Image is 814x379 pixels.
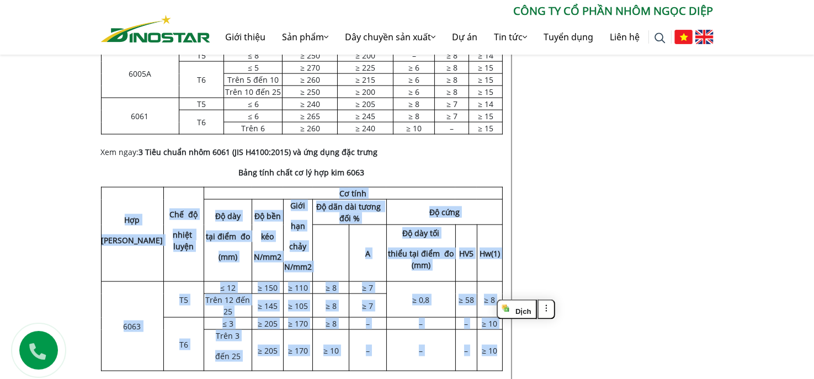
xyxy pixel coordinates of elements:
[102,235,163,245] strong: [PERSON_NAME]
[435,98,469,110] td: ≥ 7
[204,318,252,330] td: ≤ 3
[313,318,349,330] td: ≥ 8
[252,318,283,330] td: ≥ 205
[179,62,224,98] td: T6
[313,294,349,318] td: ≥ 8
[393,86,435,98] td: ≥ 6
[349,294,387,318] td: ≥ 7
[169,209,198,220] strong: Chế độ
[435,50,469,62] td: ≥ 8
[101,15,210,42] img: Nhôm Dinostar
[283,74,338,86] td: ≥ 260
[179,110,224,135] td: T6
[210,3,714,19] p: CÔNG TY CỔ PHẦN NHÔM NGỌC DIỆP
[283,98,338,110] td: ≥ 240
[655,33,666,44] img: search
[283,110,338,122] td: ≥ 265
[469,98,502,110] td: ≥ 14
[455,318,477,330] td: –
[283,330,312,371] td: ≥ 170
[339,188,366,199] strong: Cơ tính
[477,318,502,330] td: ≥ 10
[163,282,204,318] td: T5
[283,294,312,318] td: ≥ 105
[252,330,283,371] td: ≥ 205
[338,98,393,110] td: ≥ 205
[393,62,435,74] td: ≥ 6
[338,74,393,86] td: ≥ 215
[291,221,305,231] strong: hạn
[536,19,602,55] a: Tuyển dụng
[283,122,338,135] td: ≥ 260
[435,122,469,135] td: –
[313,330,349,371] td: ≥ 10
[349,330,387,371] td: –
[284,261,312,272] strong: N/mm2
[224,110,283,122] td: ≤ 6
[254,252,281,262] strong: N/mm2
[274,19,337,55] a: Sản phẩm
[173,229,194,252] strong: nhiệt luyện
[204,350,252,362] p: đến 25
[291,200,306,211] strong: Giới
[480,248,500,259] strong: Hw(1)
[393,98,435,110] td: ≥ 8
[402,228,439,238] strong: Độ dày tối
[239,167,365,178] strong: Bảng tính chất cơ lý hợp kim 6063
[477,282,502,318] td: ≥ 8
[338,86,393,98] td: ≥ 200
[215,211,241,221] strong: Độ dày
[313,282,349,294] td: ≥ 8
[444,19,486,55] a: Dự án
[283,318,312,330] td: ≥ 170
[602,19,648,55] a: Liên hệ
[219,252,237,262] strong: (mm)
[386,330,455,371] td: –
[101,98,179,135] td: 6061
[338,110,393,122] td: ≥ 245
[283,86,338,98] td: ≥ 250
[252,282,283,294] td: ≥ 150
[365,248,370,259] strong: A
[338,50,393,62] td: ≥ 200
[469,62,502,74] td: ≥ 15
[224,50,283,62] td: ≤ 8
[477,330,502,371] td: ≥ 10
[254,211,281,221] strong: Độ bền
[338,62,393,74] td: ≥ 225
[204,294,252,318] td: Trên 12 đến 25
[386,318,455,330] td: –
[252,294,283,318] td: ≥ 145
[290,241,307,252] strong: chảy
[204,282,252,294] td: ≤ 12
[283,50,338,62] td: ≥ 250
[435,86,469,98] td: ≥ 8
[469,122,502,135] td: ≥ 15
[179,98,224,110] td: T5
[429,207,460,217] strong: Độ cứng
[435,110,469,122] td: ≥ 7
[179,50,224,62] td: T5
[435,62,469,74] td: ≥ 8
[469,86,502,98] td: ≥ 15
[101,146,503,158] p: Xem ngay:
[204,330,252,371] td: Trên 3
[469,74,502,86] td: ≥ 15
[261,231,274,242] strong: kéo
[101,50,179,98] td: 6005A
[283,282,312,294] td: ≥ 110
[283,62,338,74] td: ≥ 270
[455,330,477,371] td: –
[349,318,387,330] td: –
[337,19,444,55] a: Dây chuyền sản xuất
[393,74,435,86] td: ≥ 6
[224,122,283,135] td: Trên 6
[125,215,140,225] strong: Hợp
[139,147,378,157] a: 3 Tiêu chuẩn nhôm 6061 (JIS H4100:2015) và ứng dụng đặc trưng
[695,30,714,44] img: English
[316,201,383,223] strong: Độ dãn dài tương đối %
[224,98,283,110] td: ≤ 6
[206,231,250,242] strong: tại điểm đo
[393,122,435,135] td: ≥ 10
[101,282,163,371] td: 6063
